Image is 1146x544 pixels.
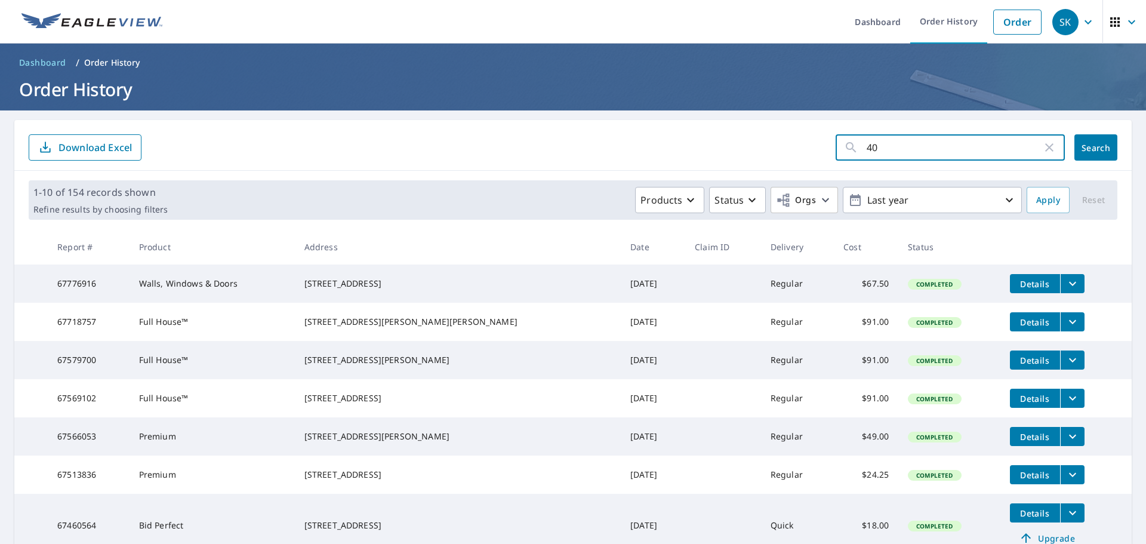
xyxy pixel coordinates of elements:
th: Date [621,229,685,265]
p: Order History [84,57,140,69]
button: detailsBtn-67579700 [1010,351,1060,370]
td: Regular [761,265,834,303]
span: Details [1017,393,1053,404]
span: Completed [909,318,960,327]
td: 67776916 [48,265,129,303]
p: Download Excel [58,141,132,154]
td: Regular [761,379,834,417]
td: Full House™ [130,303,295,341]
div: [STREET_ADDRESS][PERSON_NAME][PERSON_NAME] [304,316,612,328]
h1: Order History [14,77,1132,102]
button: detailsBtn-67776916 [1010,274,1060,293]
span: Details [1017,431,1053,442]
td: [DATE] [621,379,685,417]
button: Search [1074,134,1117,161]
td: $91.00 [834,379,898,417]
span: Completed [909,356,960,365]
button: detailsBtn-67460564 [1010,503,1060,523]
span: Details [1017,508,1053,519]
button: Orgs [771,187,838,213]
td: 67513836 [48,456,129,494]
div: [STREET_ADDRESS] [304,520,612,531]
td: 67566053 [48,417,129,456]
td: [DATE] [621,265,685,303]
th: Report # [48,229,129,265]
td: $24.25 [834,456,898,494]
a: Order [993,10,1042,35]
p: 1-10 of 154 records shown [33,185,168,199]
button: detailsBtn-67513836 [1010,465,1060,484]
td: [DATE] [621,341,685,379]
button: Status [709,187,766,213]
button: filesDropdownBtn-67460564 [1060,503,1085,523]
td: Regular [761,303,834,341]
span: Details [1017,316,1053,328]
td: [DATE] [621,303,685,341]
td: $67.50 [834,265,898,303]
button: filesDropdownBtn-67566053 [1060,427,1085,446]
td: 67569102 [48,379,129,417]
td: Regular [761,456,834,494]
span: Details [1017,469,1053,481]
td: 67579700 [48,341,129,379]
button: filesDropdownBtn-67776916 [1060,274,1085,293]
button: filesDropdownBtn-67513836 [1060,465,1085,484]
td: Walls, Windows & Doors [130,265,295,303]
th: Claim ID [685,229,761,265]
span: Orgs [776,193,816,208]
td: 67718757 [48,303,129,341]
li: / [76,56,79,70]
td: $49.00 [834,417,898,456]
th: Address [295,229,621,265]
span: Dashboard [19,57,66,69]
td: Full House™ [130,379,295,417]
th: Delivery [761,229,834,265]
nav: breadcrumb [14,53,1132,72]
button: Apply [1027,187,1070,213]
a: Dashboard [14,53,71,72]
button: Products [635,187,704,213]
p: Last year [862,190,1002,211]
img: EV Logo [21,13,162,31]
button: Last year [843,187,1022,213]
span: Completed [909,280,960,288]
td: $91.00 [834,303,898,341]
div: SK [1052,9,1079,35]
th: Cost [834,229,898,265]
button: detailsBtn-67718757 [1010,312,1060,331]
p: Status [714,193,744,207]
button: filesDropdownBtn-67718757 [1060,312,1085,331]
span: Completed [909,471,960,480]
span: Details [1017,355,1053,366]
button: filesDropdownBtn-67579700 [1060,351,1085,370]
button: Download Excel [29,134,141,161]
p: Products [640,193,682,207]
span: Completed [909,433,960,441]
th: Product [130,229,295,265]
div: [STREET_ADDRESS] [304,392,612,404]
div: [STREET_ADDRESS][PERSON_NAME] [304,431,612,442]
td: Premium [130,417,295,456]
td: Regular [761,341,834,379]
td: Premium [130,456,295,494]
td: [DATE] [621,456,685,494]
button: filesDropdownBtn-67569102 [1060,389,1085,408]
p: Refine results by choosing filters [33,204,168,215]
th: Status [898,229,1000,265]
span: Completed [909,522,960,530]
span: Details [1017,278,1053,290]
button: detailsBtn-67569102 [1010,389,1060,408]
span: Search [1084,142,1108,153]
div: [STREET_ADDRESS] [304,278,612,290]
td: [DATE] [621,417,685,456]
td: Regular [761,417,834,456]
input: Address, Report #, Claim ID, etc. [867,131,1042,164]
button: detailsBtn-67566053 [1010,427,1060,446]
td: $91.00 [834,341,898,379]
span: Apply [1036,193,1060,208]
div: [STREET_ADDRESS][PERSON_NAME] [304,354,612,366]
td: Full House™ [130,341,295,379]
span: Completed [909,395,960,403]
div: [STREET_ADDRESS] [304,469,612,481]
